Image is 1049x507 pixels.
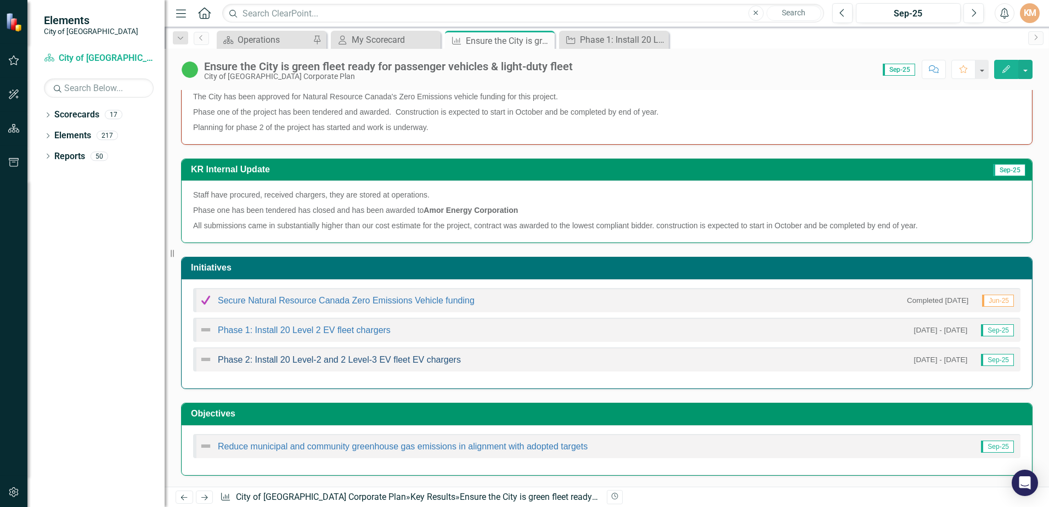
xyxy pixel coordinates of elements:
div: Operations [238,33,310,47]
a: Elements [54,129,91,142]
span: Sep-25 [993,164,1025,176]
a: My Scorecard [334,33,438,47]
a: Operations [219,33,310,47]
div: 50 [91,151,108,161]
p: Staff have procured, received chargers, they are stored at operations. [193,189,1020,202]
a: Phase 1: Install 20 Level 2 EV fleet chargers [218,325,391,335]
h3: KR Internal Update [191,165,778,174]
button: Sep-25 [856,3,961,23]
input: Search Below... [44,78,154,98]
h3: Objectives [191,409,1027,419]
small: City of [GEOGRAPHIC_DATA] [44,27,138,36]
a: Phase 1: Install 20 Level 2 EV fleet chargers [562,33,666,47]
span: Sep-25 [981,324,1014,336]
small: Completed [DATE] [907,295,968,306]
div: Sep-25 [860,7,957,20]
span: Search [782,8,805,17]
div: City of [GEOGRAPHIC_DATA] Corporate Plan [204,72,573,81]
button: Search [766,5,821,21]
img: Not Defined [199,440,212,453]
div: Phase 1: Install 20 Level 2 EV fleet chargers [580,33,666,47]
div: Ensure the City is green fleet ready for passenger vehicles & light-duty fleet [460,492,746,502]
div: My Scorecard [352,33,438,47]
span: Sep-25 [981,354,1014,366]
h3: Initiatives [191,263,1027,273]
div: Open Intercom Messenger [1012,470,1038,496]
img: Not Defined [199,323,212,336]
div: » » [220,491,599,504]
a: City of [GEOGRAPHIC_DATA] Corporate Plan [236,492,406,502]
a: Scorecards [54,109,99,121]
button: KM [1020,3,1040,23]
img: In Progress [181,61,199,78]
span: Jun-25 [982,295,1014,307]
p: The City has been approved for Natural Resource Canada's Zero Emissions vehicle funding for this ... [193,91,1020,104]
p: Phase one of the project has been tendered and awarded. Construction is expected to start in Octo... [193,104,1020,120]
a: Secure Natural Resource Canada Zero Emissions Vehicle funding [218,296,475,305]
div: 217 [97,131,118,140]
a: Phase 2: Install 20 Level-2 and 2 Level-3 EV fleet EV chargers [218,355,461,364]
a: City of [GEOGRAPHIC_DATA] Corporate Plan [44,52,154,65]
span: Elements [44,14,138,27]
span: Sep-25 [981,441,1014,453]
span: Sep-25 [883,64,915,76]
strong: Amor Energy Corporation [424,206,518,215]
div: Ensure the City is green fleet ready for passenger vehicles & light-duty fleet [466,34,552,48]
small: [DATE] - [DATE] [914,354,968,365]
a: Reduce municipal and community greenhouse gas emissions in alignment with adopted targets [218,442,588,451]
input: Search ClearPoint... [222,4,824,23]
p: All submissions came in substantially higher than our cost estimate for the project, contract was... [193,218,1020,231]
p: Phase one has been tendered has closed and has been awarded to [193,202,1020,218]
a: Reports [54,150,85,163]
div: Ensure the City is green fleet ready for passenger vehicles & light-duty fleet [204,60,573,72]
img: ClearPoint Strategy [5,13,25,32]
a: Key Results [410,492,455,502]
img: Complete [199,294,212,307]
div: 17 [105,110,122,120]
small: [DATE] - [DATE] [914,325,968,335]
img: Not Defined [199,353,212,366]
p: Planning for phase 2 of the project has started and work is underway. [193,120,1020,133]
